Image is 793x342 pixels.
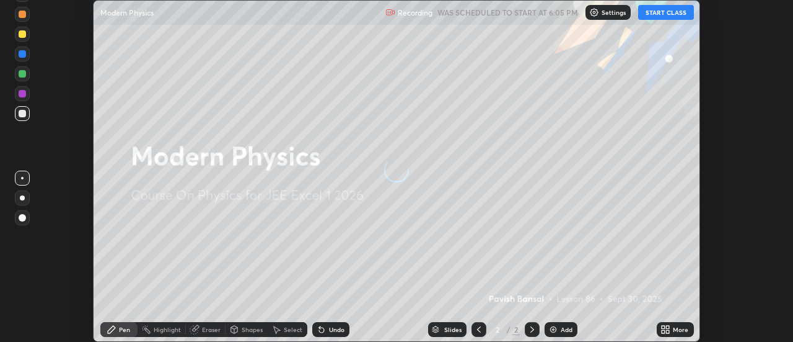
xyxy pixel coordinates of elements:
div: Eraser [202,326,221,333]
div: Highlight [154,326,181,333]
div: More [673,326,688,333]
p: Settings [602,9,626,16]
div: Add [561,326,572,333]
h5: WAS SCHEDULED TO START AT 6:05 PM [437,7,578,18]
div: Slides [444,326,462,333]
div: Pen [119,326,130,333]
img: recording.375f2c34.svg [385,7,395,17]
div: Shapes [242,326,263,333]
div: / [506,326,510,333]
div: 2 [512,324,520,335]
img: add-slide-button [548,325,558,335]
p: Recording [398,8,432,17]
p: Modern Physics [100,7,154,17]
div: Select [284,326,302,333]
div: Undo [329,326,344,333]
button: START CLASS [638,5,694,20]
div: 2 [491,326,504,333]
img: class-settings-icons [589,7,599,17]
